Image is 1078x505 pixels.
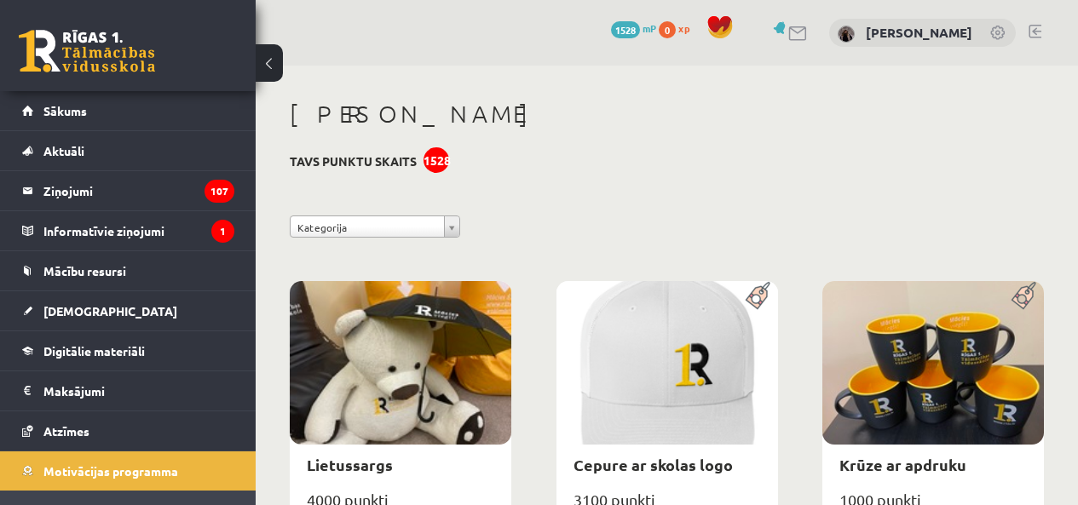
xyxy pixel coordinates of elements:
[866,24,972,41] a: [PERSON_NAME]
[43,463,178,479] span: Motivācijas programma
[22,171,234,210] a: Ziņojumi107
[43,263,126,278] span: Mācību resursi
[22,251,234,290] a: Mācību resursi
[838,26,855,43] img: Elza Burve
[643,21,656,35] span: mP
[43,303,177,318] span: [DEMOGRAPHIC_DATA]
[211,220,234,243] i: 1
[424,147,449,173] div: 1528
[290,154,417,169] h3: Tavs punktu skaits
[43,171,234,210] legend: Ziņojumi
[659,21,698,35] a: 0 xp
[740,281,778,310] img: Populāra prece
[43,103,87,118] span: Sākums
[22,371,234,410] a: Maksājumi
[43,143,84,158] span: Aktuāli
[839,455,966,474] a: Krūze ar apdruku
[22,451,234,491] a: Motivācijas programma
[43,211,234,250] legend: Informatīvie ziņojumi
[22,331,234,370] a: Digitālie materiāli
[1006,281,1044,310] img: Populāra prece
[659,21,676,38] span: 0
[290,215,460,238] a: Kategorija
[22,411,234,450] a: Atzīmes
[678,21,689,35] span: xp
[22,131,234,170] a: Aktuāli
[43,371,234,410] legend: Maksājumi
[22,291,234,330] a: [DEMOGRAPHIC_DATA]
[19,30,155,72] a: Rīgas 1. Tālmācības vidusskola
[43,423,89,439] span: Atzīmes
[22,91,234,130] a: Sākums
[43,343,145,359] span: Digitālie materiāli
[611,21,640,38] span: 1528
[307,455,393,474] a: Lietussargs
[611,21,656,35] a: 1528 mP
[22,211,234,250] a: Informatīvie ziņojumi1
[297,216,437,238] span: Kategorija
[574,455,733,474] a: Cepure ar skolas logo
[290,100,1044,129] h1: [PERSON_NAME]
[205,180,234,203] i: 107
